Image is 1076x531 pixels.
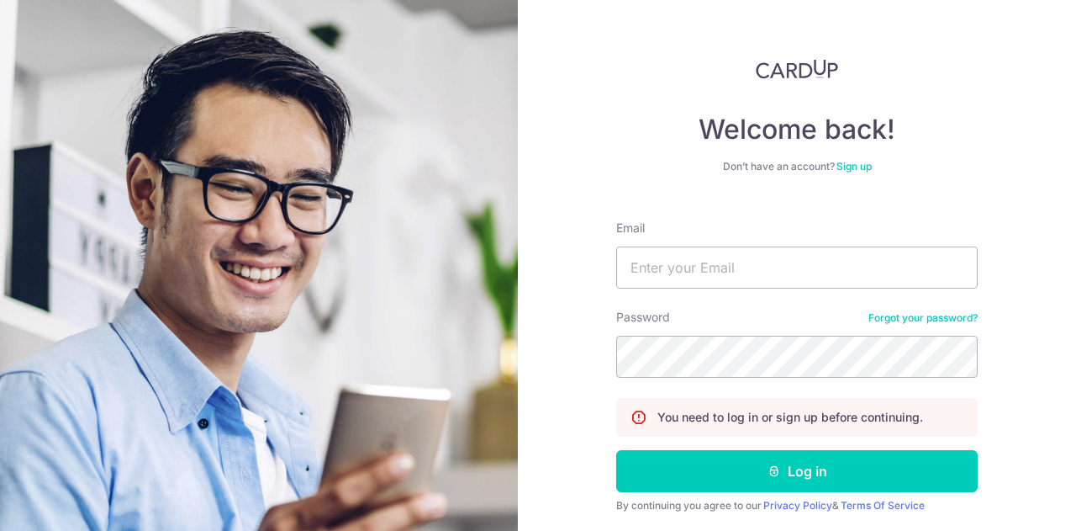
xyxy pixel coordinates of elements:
[616,247,978,289] input: Enter your Email
[756,59,838,79] img: CardUp Logo
[616,450,978,492] button: Log in
[868,311,978,325] a: Forgot your password?
[616,160,978,173] div: Don’t have an account?
[841,499,925,512] a: Terms Of Service
[616,220,645,236] label: Email
[836,160,872,173] a: Sign up
[616,499,978,512] div: By continuing you agree to our &
[616,113,978,146] h4: Welcome back!
[763,499,832,512] a: Privacy Policy
[616,309,670,326] label: Password
[657,409,923,426] p: You need to log in or sign up before continuing.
